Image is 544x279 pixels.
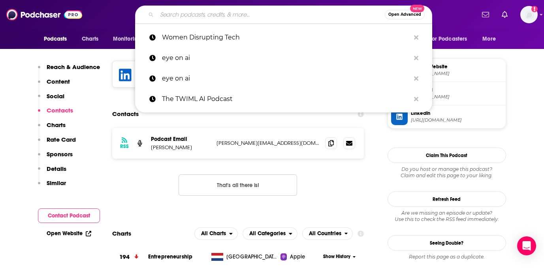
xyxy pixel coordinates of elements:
[429,34,467,45] span: For Podcasters
[135,89,432,109] a: The TWIML AI Podcast
[280,253,320,261] a: Apple
[135,48,432,68] a: eye on ai
[38,121,66,136] button: Charts
[411,117,503,123] span: https://www.linkedin.com/in/dirkjan-hupkes
[38,165,66,180] button: Details
[410,5,424,12] span: New
[391,109,503,125] a: Linkedin[URL][DOMAIN_NAME]
[388,166,506,172] span: Do you host or manage this podcast?
[499,8,511,21] a: Show notifications dropdown
[47,179,66,187] p: Similar
[424,32,479,47] button: open menu
[135,6,432,24] div: Search podcasts, credits, & more...
[113,34,141,45] span: Monitoring
[77,32,104,47] a: Charts
[38,32,77,47] button: open menu
[531,6,538,12] svg: Add a profile image
[151,136,210,142] p: Podcast Email
[477,32,506,47] button: open menu
[302,227,353,240] button: open menu
[38,92,64,107] button: Social
[388,166,506,179] div: Claim and edit this page to your liking.
[520,6,538,23] button: Show profile menu
[243,227,297,240] button: open menu
[135,68,432,89] a: eye on ai
[38,63,100,78] button: Reach & Audience
[47,78,70,85] p: Content
[44,34,67,45] span: Podcasts
[162,27,410,48] p: Women Disrupting Tech
[388,254,506,260] div: Report this page as a duplicate.
[47,121,66,129] p: Charts
[120,143,129,150] h3: RSS
[47,165,66,172] p: Details
[38,150,73,165] button: Sponsors
[47,136,76,143] p: Rate Card
[391,62,503,79] a: Official Website[DOMAIN_NAME]
[38,179,66,194] button: Similar
[47,92,64,100] p: Social
[201,231,226,236] span: All Charts
[323,253,350,260] span: Show History
[411,71,503,77] span: womendisruptingtech.blog
[119,253,130,262] h3: 194
[388,148,506,163] button: Claim This Podcast
[482,34,496,45] span: More
[290,253,305,261] span: Apple
[226,253,278,261] span: Netherlands
[6,7,82,22] img: Podchaser - Follow, Share and Rate Podcasts
[162,68,410,89] p: eye on ai
[112,107,139,122] h2: Contacts
[517,236,536,255] div: Open Intercom Messenger
[151,144,210,151] p: [PERSON_NAME]
[243,227,297,240] h2: Categories
[47,63,100,71] p: Reach & Audience
[47,230,91,237] a: Open Website
[38,208,100,223] button: Contact Podcast
[38,136,76,150] button: Rate Card
[47,150,73,158] p: Sponsors
[157,8,385,21] input: Search podcasts, credits, & more...
[479,8,492,21] a: Show notifications dropdown
[391,85,503,102] a: RSS Feed[DOMAIN_NAME]
[388,210,506,223] div: Are we missing an episode or update? Use this to check the RSS feed immediately.
[194,227,238,240] button: open menu
[520,6,538,23] img: User Profile
[320,253,358,260] button: Show History
[216,140,319,146] p: [PERSON_NAME][EMAIL_ADDRESS][DOMAIN_NAME]
[112,230,131,237] h2: Charts
[520,6,538,23] span: Logged in as addi44
[302,227,353,240] h2: Countries
[179,174,297,196] button: Nothing here.
[411,110,503,117] span: Linkedin
[82,34,99,45] span: Charts
[148,253,192,260] a: Entrepreneurship
[385,10,425,19] button: Open AdvancedNew
[107,32,151,47] button: open menu
[194,227,238,240] h2: Platforms
[309,231,341,236] span: All Countries
[162,48,410,68] p: eye on ai
[162,89,410,109] p: The TWIML AI Podcast
[388,191,506,207] button: Refresh Feed
[112,246,148,268] a: 194
[388,235,506,251] a: Seeing Double?
[411,86,503,94] span: RSS Feed
[411,94,503,100] span: anchor.fm
[47,107,73,114] p: Contacts
[38,107,73,121] button: Contacts
[135,27,432,48] a: Women Disrupting Tech
[249,231,286,236] span: All Categories
[38,78,70,92] button: Content
[411,63,503,70] span: Official Website
[208,253,280,261] a: [GEOGRAPHIC_DATA]
[388,13,421,17] span: Open Advanced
